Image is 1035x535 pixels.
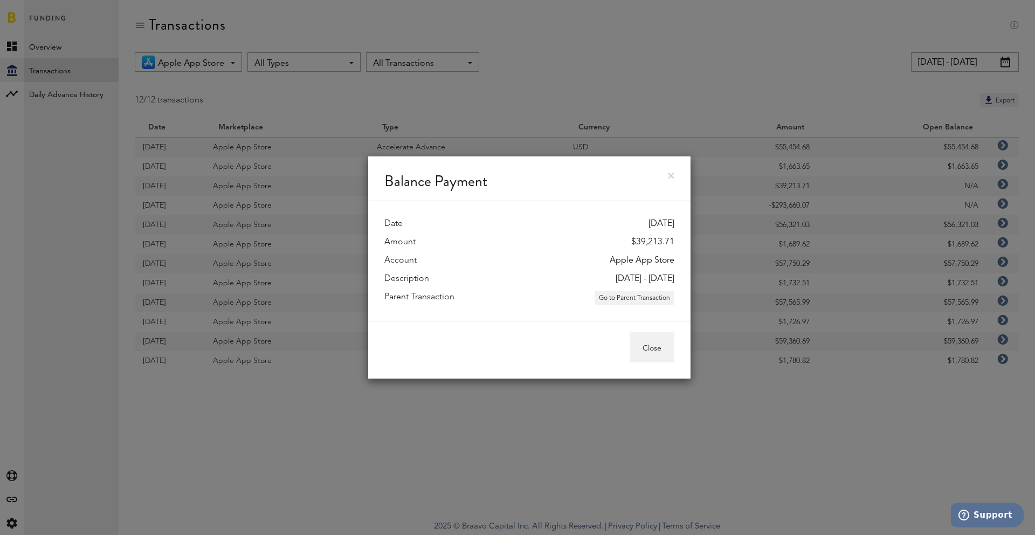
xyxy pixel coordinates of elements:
div: Apple App Store [610,254,674,267]
label: Amount [384,236,416,249]
label: Date [384,217,403,230]
label: Description [384,272,429,285]
button: Close [630,332,674,362]
div: Balance Payment [368,156,691,201]
label: Account [384,254,417,267]
label: Parent Transaction [384,291,454,305]
div: [DATE] [648,217,674,230]
button: Go to Parent Transaction [595,291,674,305]
div: $39,213.71 [631,236,674,249]
iframe: Opens a widget where you can find more information [951,503,1024,530]
div: [DATE] - [DATE] [616,272,674,285]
